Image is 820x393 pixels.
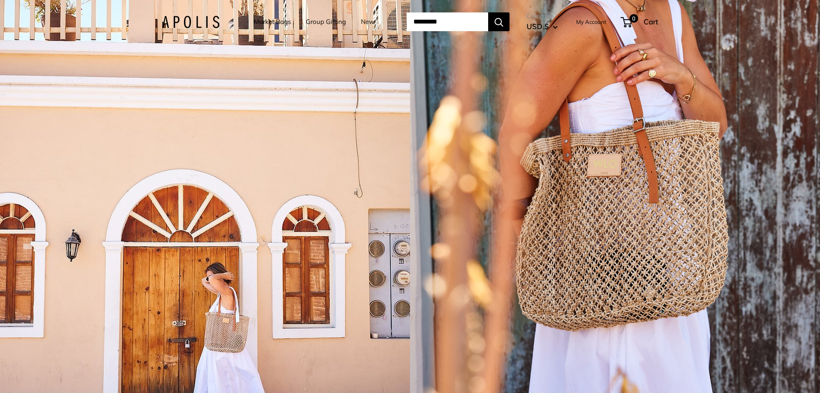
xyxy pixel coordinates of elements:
a: 0 Cart [621,15,658,29]
button: USD $ [527,20,558,33]
span: Cart [644,17,658,26]
a: Market Bags [254,16,291,28]
input: Search... [407,12,488,31]
a: My Account [576,17,606,27]
img: Apolis [162,16,220,28]
span: 0 [630,14,638,23]
span: Currency [527,10,558,22]
button: Search [488,12,510,31]
a: Group Gifting [306,16,346,28]
span: USD $ [527,22,549,31]
a: New [361,16,375,28]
